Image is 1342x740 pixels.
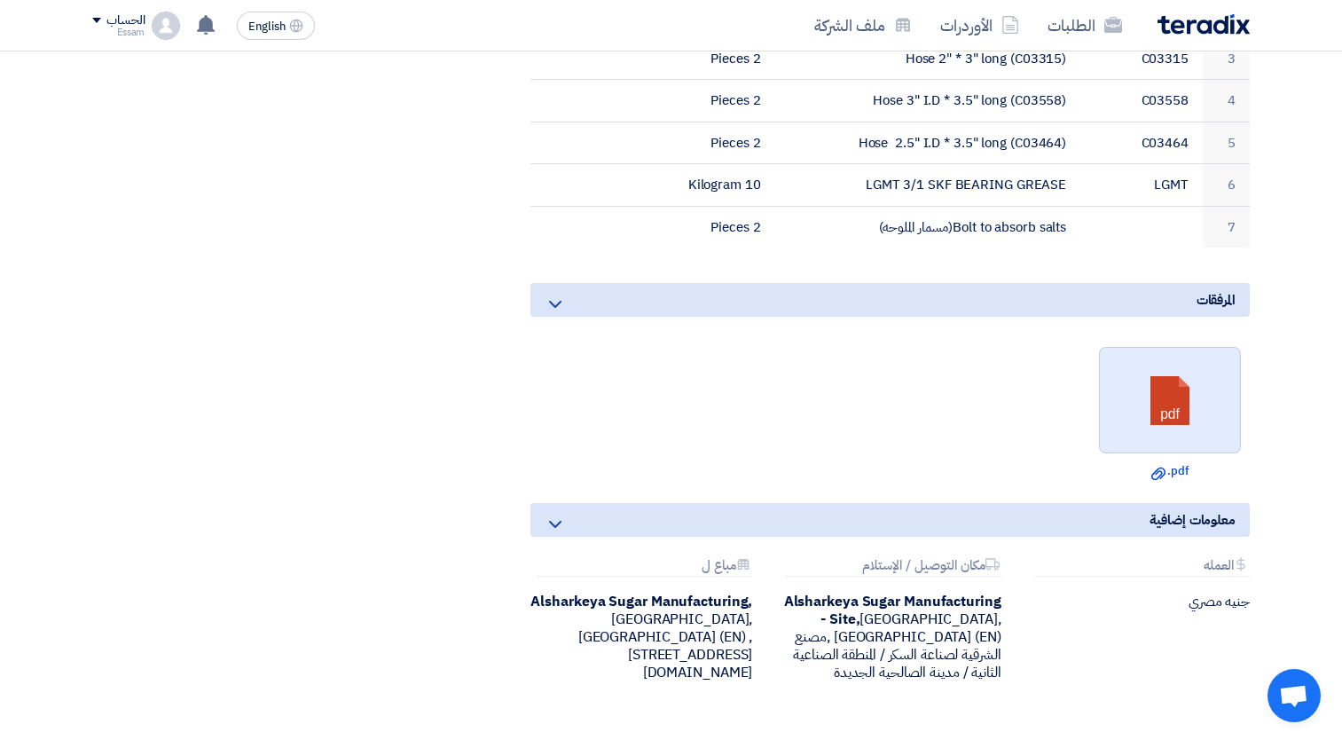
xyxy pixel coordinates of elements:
[1028,593,1250,610] div: جنيه مصري
[1104,462,1236,480] a: .pdf
[653,80,775,122] td: 2 Pieces
[775,80,1081,122] td: Hose 3" I.D * 3.5" long (C03558)
[784,591,1001,630] b: Alsharkeya Sugar Manufacturing - Site,
[1203,206,1250,248] td: 7
[1197,290,1236,310] span: المرفقات
[237,12,315,40] button: English
[530,593,752,681] div: [GEOGRAPHIC_DATA], [GEOGRAPHIC_DATA] (EN) ,[STREET_ADDRESS][DOMAIN_NAME]
[1158,14,1250,35] img: Teradix logo
[775,164,1081,207] td: LGMT 3/1 SKF BEARING GREASE
[1203,164,1250,207] td: 6
[775,206,1081,248] td: Bolt to absorb salts(مسمار الملوحه)
[1080,37,1203,80] td: C03315
[92,28,145,37] div: Essam
[1267,669,1321,722] div: دردشة مفتوحة
[1203,37,1250,80] td: 3
[106,13,145,28] div: الحساب
[800,4,926,46] a: ملف الشركة
[775,122,1081,164] td: Hose 2.5" I.D * 3.5" long (C03464)
[1203,80,1250,122] td: 4
[1035,558,1250,577] div: العمله
[653,206,775,248] td: 2 Pieces
[1080,122,1203,164] td: C03464
[1080,80,1203,122] td: C03558
[786,558,1001,577] div: مكان التوصيل / الإستلام
[653,122,775,164] td: 2 Pieces
[1033,4,1136,46] a: الطلبات
[538,558,752,577] div: مباع ل
[1080,164,1203,207] td: LGMT
[1203,122,1250,164] td: 5
[653,164,775,207] td: 10 Kilogram
[530,591,752,612] b: Alsharkeya Sugar Manufacturing,
[775,37,1081,80] td: Hose 2" * 3" long (C03315)
[926,4,1033,46] a: الأوردرات
[1150,510,1236,530] span: معلومات إضافية
[779,593,1001,681] div: [GEOGRAPHIC_DATA], [GEOGRAPHIC_DATA] (EN) ,مصنع الشرقية لصناعة السكر / المنطقة الصناعية الثانية /...
[653,37,775,80] td: 2 Pieces
[152,12,180,40] img: profile_test.png
[248,20,286,33] span: English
